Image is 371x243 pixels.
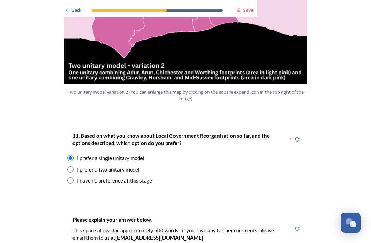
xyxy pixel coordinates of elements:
strong: 11. Based on what you know about Local Government Reorganisation so far, and the options describe... [72,133,271,146]
span: Two unitary model variation 2 (You can enlarge this map by clicking on the square expand icon in ... [67,89,304,102]
div: I prefer a two unitary model [77,166,139,174]
div: I prefer a single unitary model [77,154,144,162]
strong: Save [243,7,254,13]
strong: [EMAIL_ADDRESS][DOMAIN_NAME] [115,234,203,241]
strong: Please explain your answer below. [72,217,152,223]
div: I have no preference at this stage [77,177,152,185]
button: Open Chat [341,213,361,233]
p: This space allows for approximately 500 words - if you have any further comments, please email th... [72,227,286,242]
span: Back [72,7,81,13]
